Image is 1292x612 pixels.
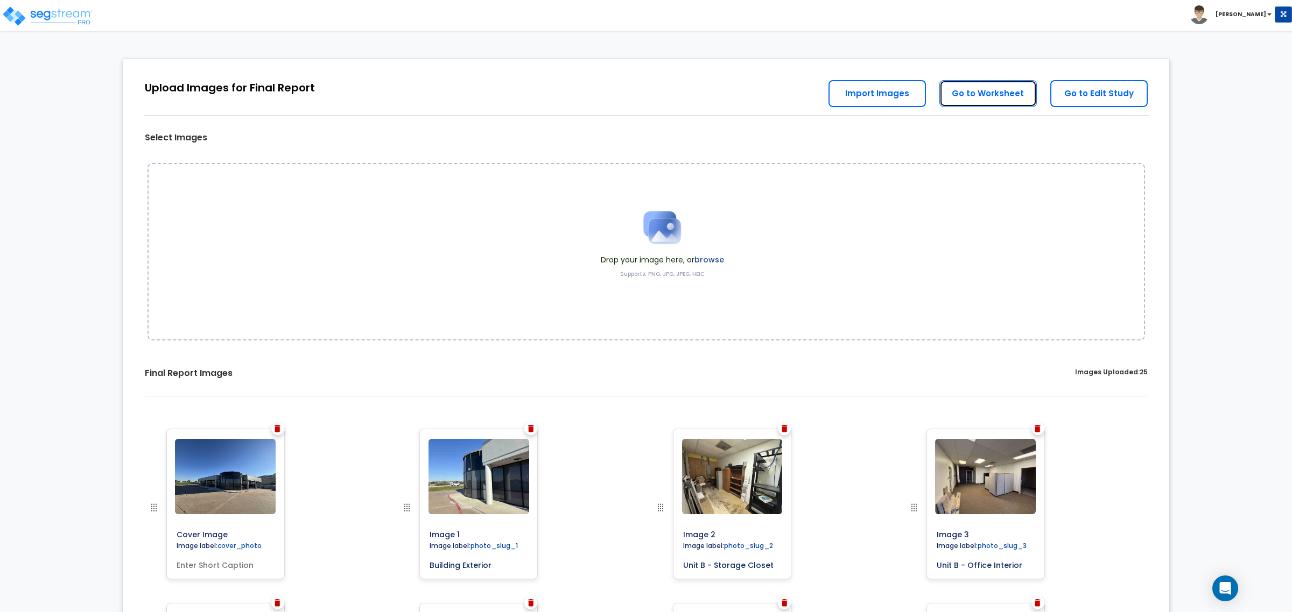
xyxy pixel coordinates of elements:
[172,556,279,571] input: Enter Short Caption
[694,254,724,265] label: browse
[978,541,1027,550] label: photo_slug_3
[172,541,266,553] label: Image label:
[275,425,280,432] img: Trash Icon
[145,132,207,144] label: Select Images
[471,541,518,550] label: photo_slug_1
[1190,5,1209,24] img: avatar.png
[1216,10,1266,18] b: [PERSON_NAME]
[275,599,280,607] img: Trash Icon
[782,425,788,432] img: Trash Icon
[620,271,705,278] label: Supports: PNG, JPG, JPEG, HEIC
[828,80,926,107] a: Import Images
[528,599,534,607] img: Trash Icon
[932,541,1031,553] label: Image label:
[679,556,785,571] input: Unit B - Storage Closet
[908,501,921,514] img: drag handle
[1035,599,1041,607] img: Trash Icon
[145,80,315,96] div: Upload Images for Final Report
[1050,80,1148,107] a: Go to Edit Study
[635,201,689,254] img: Upload Icon
[724,541,773,550] label: photo_slug_2
[939,80,1037,107] a: Go to Worksheet
[145,367,233,380] label: Final Report Images
[1140,367,1148,376] span: 25
[654,501,667,514] img: drag handle
[401,501,413,514] img: drag handle
[601,254,724,265] span: Drop your image here, or
[425,556,532,571] input: Building Exterior
[782,599,788,607] img: Trash Icon
[425,541,522,553] label: Image label:
[932,556,1039,571] input: Unit B - Office Interior
[217,541,262,550] label: cover_photo
[1212,575,1238,601] div: Open Intercom Messenger
[1035,425,1041,432] img: Trash Icon
[1075,367,1148,380] label: Images Uploaded:
[679,541,777,553] label: Image label:
[148,501,160,514] img: drag handle
[528,425,534,432] img: Trash Icon
[2,5,93,27] img: logo_pro_r.png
